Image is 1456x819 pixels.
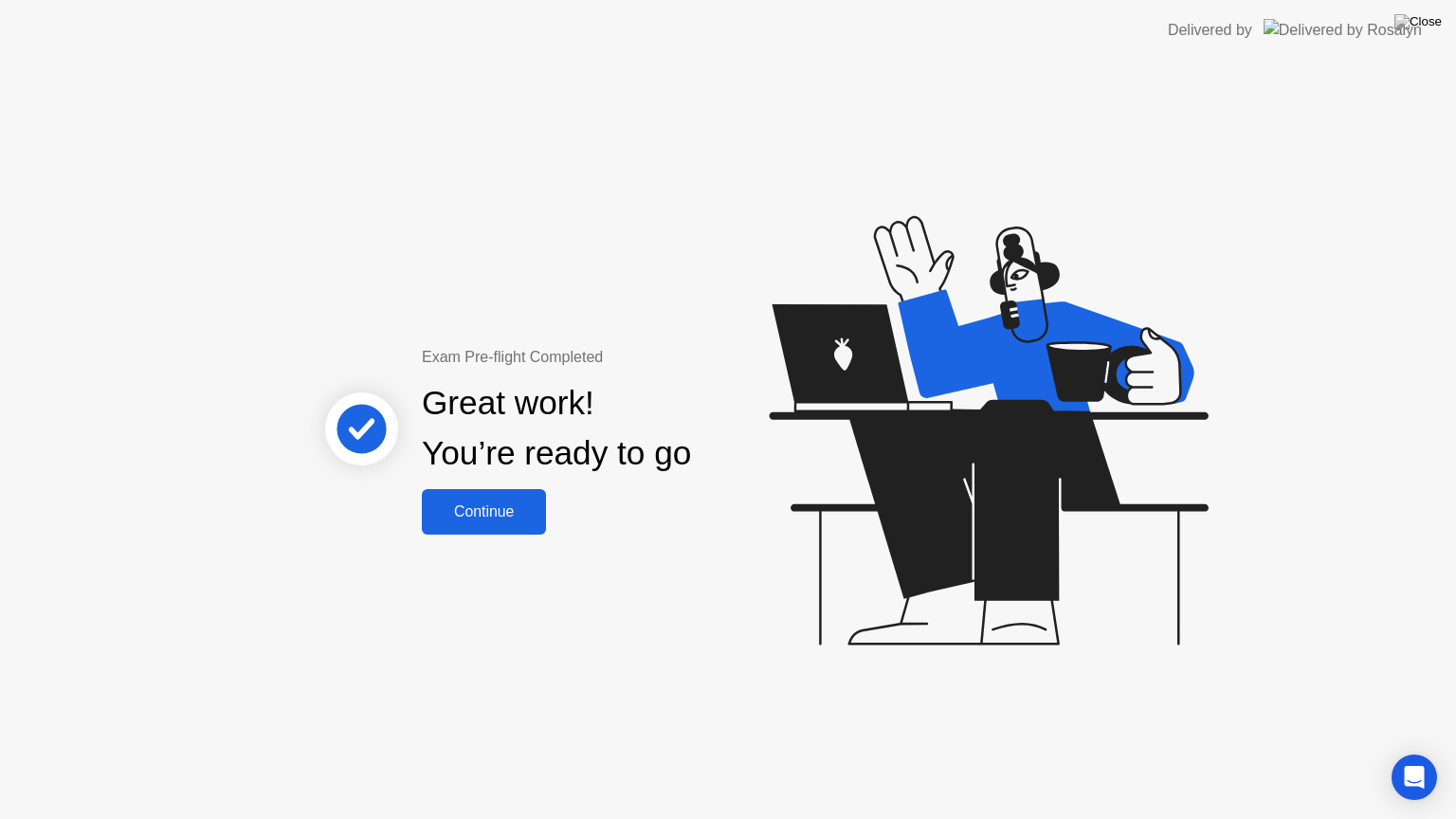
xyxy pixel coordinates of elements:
[1264,19,1422,41] img: Delivered by Rosalyn
[1392,755,1437,800] div: Open Intercom Messenger
[1394,14,1442,29] img: Close
[422,489,546,535] button: Continue
[422,378,691,479] div: Great work! You’re ready to go
[422,346,813,369] div: Exam Pre-flight Completed
[1168,19,1252,42] div: Delivered by
[428,503,540,520] div: Continue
